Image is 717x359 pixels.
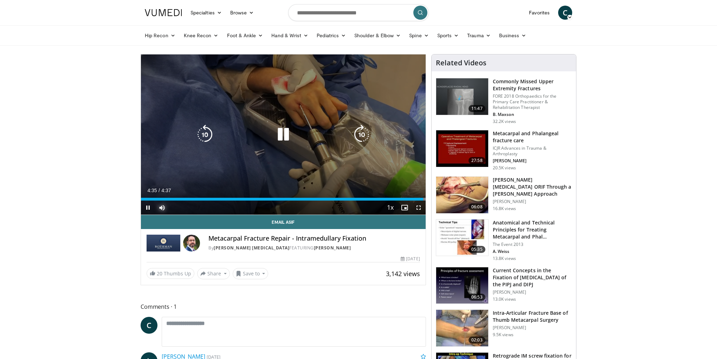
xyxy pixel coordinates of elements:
[383,201,398,215] button: Playback Rate
[141,201,155,215] button: Pause
[233,268,269,279] button: Save to
[155,201,169,215] button: Mute
[558,6,572,20] a: C
[493,325,572,331] p: [PERSON_NAME]
[226,6,258,20] a: Browse
[493,309,572,324] h3: Intra-Articular Fracture Base of Thumb Metacarpal Surgery
[436,309,572,347] a: 02:03 Intra-Articular Fracture Base of Thumb Metacarpal Surgery [PERSON_NAME] 9.5K views
[141,54,426,215] video-js: Video Player
[312,28,350,43] a: Pediatrics
[436,78,488,115] img: b2c65235-e098-4cd2-ab0f-914df5e3e270.150x105_q85_crop-smart_upscale.jpg
[469,294,485,301] span: 06:53
[436,78,572,124] a: 11:47 Commonly Missed Upper Extremity Fractures FORE 2018 Orthopaedics for the Primary Care Pract...
[493,78,572,92] h3: Commonly Missed Upper Extremity Fractures
[436,310,488,346] img: 2fdb1abd-eab0-4c0a-b22d-e1b3d9ff8e4b.150x105_q85_crop-smart_upscale.jpg
[161,188,171,193] span: 4:37
[493,219,572,240] h3: Anatomical and Technical Principles for Treating Metacarpal and Phal…
[493,165,516,171] p: 20.5K views
[469,157,485,164] span: 27:58
[495,28,531,43] a: Business
[145,9,182,16] img: VuMedi Logo
[493,242,572,247] p: The Event 2013
[436,130,488,167] img: 296987_0000_1.png.150x105_q85_crop-smart_upscale.jpg
[493,256,516,261] p: 13.8K views
[493,119,516,124] p: 32.2K views
[436,267,488,304] img: 1e755709-254a-4930-be7d-aa5fbb173ea9.150x105_q85_crop-smart_upscale.jpg
[208,235,420,242] h4: Metacarpal Fracture Repair - Intramedullary Fixation
[141,302,426,311] span: Comments 1
[493,145,572,157] p: ICJR Advances in Trauma & Arthroplasty
[350,28,405,43] a: Shoulder & Elbow
[469,105,485,112] span: 11:47
[436,130,572,171] a: 27:58 Metacarpal and Phalangeal fracture care ICJR Advances in Trauma & Arthroplasty [PERSON_NAME...
[208,245,420,251] div: By FEATURING
[412,201,426,215] button: Fullscreen
[493,267,572,288] h3: Current Concepts in the Fixation of [MEDICAL_DATA] of the PIPJ and DIPJ
[180,28,223,43] a: Knee Recon
[141,198,426,201] div: Progress Bar
[288,4,429,21] input: Search topics, interventions
[314,245,351,251] a: [PERSON_NAME]
[469,246,485,253] span: 05:35
[433,28,463,43] a: Sports
[436,220,488,256] img: 04164f76-1362-4162-b9f3-0e0fef6fb430.150x105_q85_crop-smart_upscale.jpg
[141,215,426,229] a: Email Asif
[436,176,572,214] a: 06:08 [PERSON_NAME][MEDICAL_DATA] ORIF Through a [PERSON_NAME] Approach [PERSON_NAME] 16.8K views
[525,6,554,20] a: Favorites
[493,130,572,144] h3: Metacarpal and Phalangeal fracture care
[223,28,267,43] a: Foot & Ankle
[267,28,312,43] a: Hand & Wrist
[147,188,157,193] span: 4:35
[493,199,572,204] p: [PERSON_NAME]
[141,28,180,43] a: Hip Recon
[386,269,420,278] span: 3,142 views
[493,332,513,338] p: 9.5K views
[436,267,572,304] a: 06:53 Current Concepts in the Fixation of [MEDICAL_DATA] of the PIPJ and DIPJ [PERSON_NAME] 13.0K...
[159,188,160,193] span: /
[493,93,572,110] p: FORE 2018 Orthopaedics for the Primary Care Practitioner & Rehabilitation Therapist
[493,112,572,117] p: B. Maxson
[436,219,572,261] a: 05:35 Anatomical and Technical Principles for Treating Metacarpal and Phal… The Event 2013 A. Wei...
[141,317,157,334] a: C
[463,28,495,43] a: Trauma
[469,337,485,344] span: 02:03
[214,245,289,251] a: [PERSON_NAME] [MEDICAL_DATA]
[183,235,200,252] img: Avatar
[186,6,226,20] a: Specialties
[147,268,194,279] a: 20 Thumbs Up
[405,28,433,43] a: Spine
[398,201,412,215] button: Enable picture-in-picture mode
[436,59,486,67] h4: Related Videos
[197,268,230,279] button: Share
[493,296,516,302] p: 13.0K views
[401,256,420,262] div: [DATE]
[147,235,180,252] img: Rothman Hand Surgery
[469,203,485,210] span: 06:08
[493,158,572,164] p: [PERSON_NAME]
[436,177,488,213] img: af335e9d-3f89-4d46-97d1-d9f0cfa56dd9.150x105_q85_crop-smart_upscale.jpg
[157,270,162,277] span: 20
[493,289,572,295] p: [PERSON_NAME]
[493,249,572,254] p: A. Weiss
[493,176,572,197] h3: [PERSON_NAME][MEDICAL_DATA] ORIF Through a [PERSON_NAME] Approach
[493,206,516,211] p: 16.8K views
